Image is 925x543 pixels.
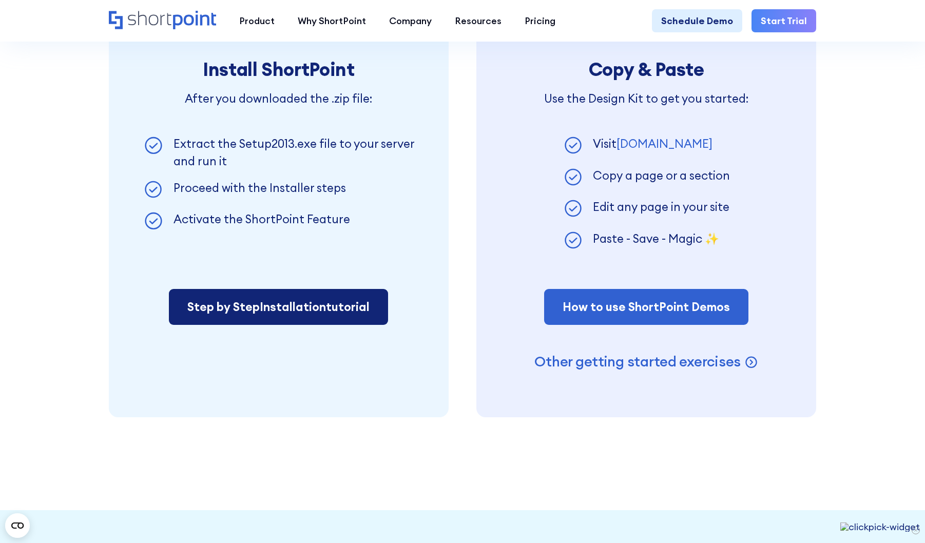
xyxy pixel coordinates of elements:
[534,353,741,371] p: Other getting started exercises
[616,136,712,151] a: [DOMAIN_NAME]
[389,14,432,28] div: Company
[513,9,567,32] a: Pricing
[174,135,415,170] p: Extract the Setup2013.exe file to your server and run it
[169,59,389,81] h3: Install ShortPoint
[525,14,555,28] div: Pricing
[534,353,758,371] a: Other getting started exercises
[593,135,712,152] p: Visit
[378,9,444,32] a: Company
[239,14,275,28] div: Product
[298,14,366,28] div: Why ShortPoint
[455,14,502,28] div: Resources
[593,198,729,216] p: Edit any page in your site
[228,9,286,32] a: Product
[5,513,30,538] button: Open CMP widget
[174,179,346,197] p: Proceed with the Installer steps
[109,11,216,31] a: Home
[286,9,378,32] a: Why ShortPoint
[169,289,388,325] a: Step by StepInstallationtutorial
[593,230,719,247] p: Paste - Save - Magic ✨
[874,494,925,543] iframe: Chat Widget
[444,9,513,32] a: Resources
[510,59,782,81] h3: Copy & Paste
[593,167,730,184] p: Copy a page or a section
[544,289,748,325] a: How to use ShortPoint Demos
[174,210,350,228] p: Activate the ShortPoint Feature
[260,299,326,314] span: Installation
[652,9,742,32] a: Schedule Demo
[751,9,816,32] a: Start Trial
[169,90,389,107] p: After you downloaded the .zip file:
[510,90,782,107] p: Use the Design Kit to get you started:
